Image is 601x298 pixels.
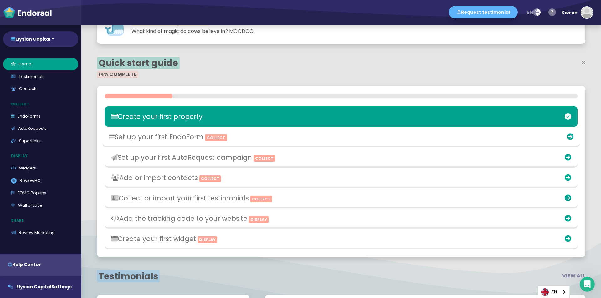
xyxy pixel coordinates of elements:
h3: Create your first widget [111,235,416,243]
a: Testimonials [3,70,78,83]
a: SuperLinks [3,135,78,147]
span: Display [249,216,269,223]
h3: Create your first property [111,113,416,120]
a: Widgets [3,162,78,174]
button: VIEW ALL [562,271,585,280]
button: Request testimonial [449,6,518,18]
img: default-avatar.jpg [581,7,593,18]
div: Kieran [562,3,578,22]
button: en [522,6,544,19]
span: Collect [205,134,227,141]
span: Testimonials [97,270,160,282]
a: EndoForms [3,110,78,123]
img: whale.svg [105,17,124,36]
a: Home [3,58,78,70]
h3: Set up your first AutoRequest campaign [111,154,416,161]
p: Collect [3,98,81,110]
img: endorsal-logo-white@2x.png [3,6,52,19]
button: Elysian Capital [3,31,78,47]
h3: Collect or import your first testimonials [111,194,416,202]
p: More [3,242,81,254]
iframe: Intercom live chat [580,277,595,292]
span: Collect [254,155,275,162]
p: What kind of magic do cows believe in? MOODOO. [105,28,496,35]
p: Share [3,215,81,226]
a: Contacts [3,83,78,95]
span: Elysian Capital [16,284,51,290]
a: Review Marketing [3,226,78,239]
span: Collect [250,196,272,202]
aside: Language selected: English [538,286,570,298]
a: ReviewHQ [3,174,78,187]
span: Display [198,236,217,243]
span: 14% COMPLETE [97,71,138,78]
h3: Add or import contacts [111,174,416,182]
a: FOMO Popups [3,187,78,199]
span: en [527,9,533,16]
a: AutoRequests [3,122,78,135]
h3: Set up your first EndoForm [109,133,417,141]
a: EN [538,286,569,298]
span: Quick start guide [97,57,180,69]
span: Collect [199,175,221,182]
p: Display [3,150,81,162]
a: Wall of Love [3,199,78,212]
h3: Add the tracking code to your website [111,215,416,222]
span: VIEW ALL [562,272,585,279]
div: Language [538,286,570,298]
button: Kieran [558,3,593,22]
